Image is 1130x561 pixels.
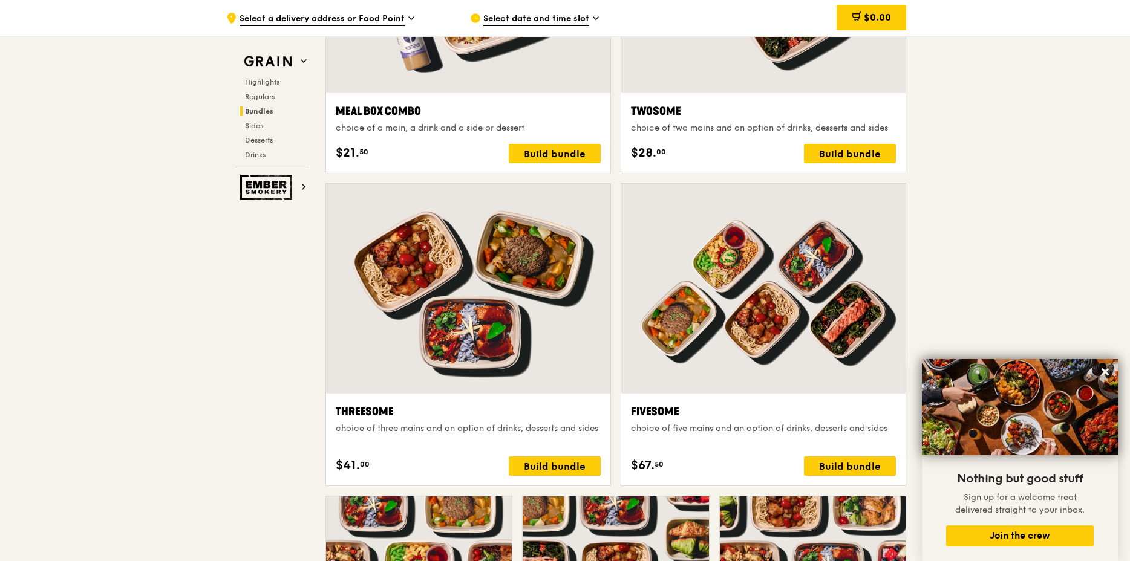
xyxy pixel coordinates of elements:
[245,92,275,101] span: Regulars
[509,144,601,163] div: Build bundle
[483,13,589,26] span: Select date and time slot
[240,13,405,26] span: Select a delivery address or Food Point
[922,359,1118,455] img: DSC07876-Edit02-Large.jpeg
[656,147,666,157] span: 00
[1096,362,1115,381] button: Close
[631,456,655,475] span: $67.
[359,147,368,157] span: 50
[631,144,656,162] span: $28.
[240,175,296,200] img: Ember Smokery web logo
[631,423,896,435] div: choice of five mains and an option of drinks, desserts and sides
[804,144,896,163] div: Build bundle
[864,11,891,23] span: $0.00
[946,525,1094,546] button: Join the crew
[245,107,273,115] span: Bundles
[631,403,896,420] div: Fivesome
[245,78,279,86] span: Highlights
[655,459,664,469] span: 50
[336,403,601,420] div: Threesome
[804,456,896,476] div: Build bundle
[336,144,359,162] span: $21.
[955,492,1085,515] span: Sign up for a welcome treat delivered straight to your inbox.
[631,103,896,120] div: Twosome
[631,122,896,134] div: choice of two mains and an option of drinks, desserts and sides
[336,423,601,435] div: choice of three mains and an option of drinks, desserts and sides
[245,151,266,159] span: Drinks
[360,459,370,469] span: 00
[245,136,273,144] span: Desserts
[336,122,601,134] div: choice of a main, a drink and a side or dessert
[336,103,601,120] div: Meal Box Combo
[957,472,1083,486] span: Nothing but good stuff
[336,456,360,475] span: $41.
[509,456,601,476] div: Build bundle
[240,51,296,73] img: Grain web logo
[245,122,263,130] span: Sides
